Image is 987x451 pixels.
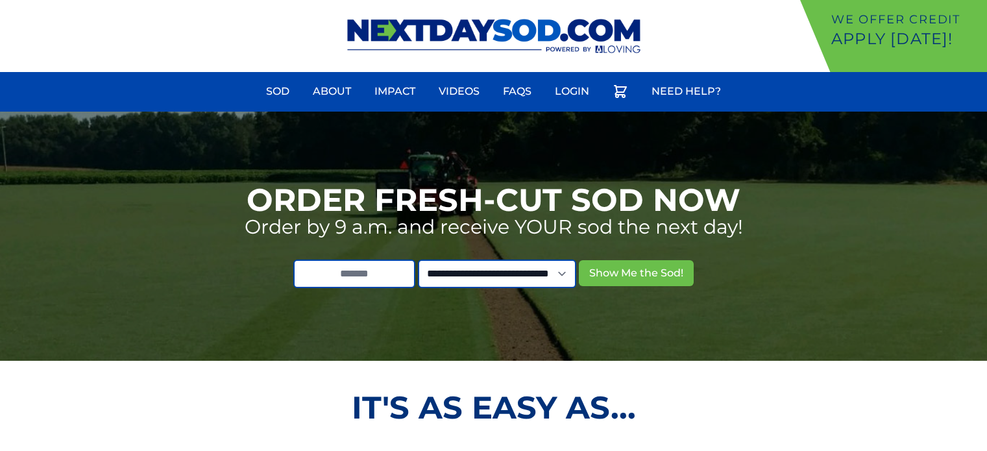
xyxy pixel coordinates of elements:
a: Videos [431,76,487,107]
a: Impact [367,76,423,107]
h2: It's as Easy As... [165,392,823,423]
a: Login [547,76,597,107]
button: Show Me the Sod! [579,260,694,286]
p: We offer Credit [831,10,982,29]
a: Need Help? [644,76,729,107]
p: Apply [DATE]! [831,29,982,49]
a: Sod [258,76,297,107]
p: Order by 9 a.m. and receive YOUR sod the next day! [245,215,743,239]
h1: Order Fresh-Cut Sod Now [247,184,740,215]
a: FAQs [495,76,539,107]
a: About [305,76,359,107]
